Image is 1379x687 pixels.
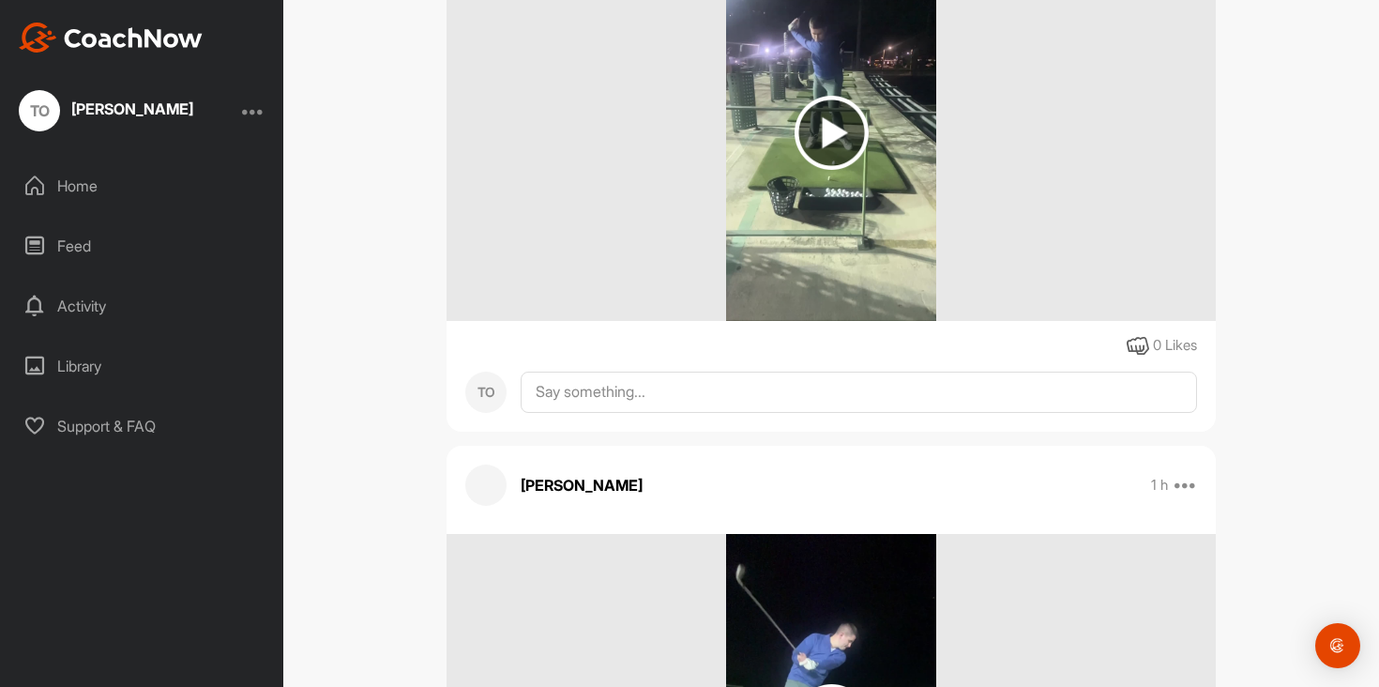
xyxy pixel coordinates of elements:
p: [PERSON_NAME] [521,474,643,496]
img: play [795,96,869,170]
div: Home [10,162,275,209]
div: Activity [10,282,275,329]
div: 0 Likes [1153,335,1197,357]
div: TO [19,90,60,131]
img: CoachNow [19,23,203,53]
div: Feed [10,222,275,269]
div: Library [10,343,275,389]
div: [PERSON_NAME] [71,101,193,116]
p: 1 h [1151,476,1168,495]
div: Open Intercom Messenger [1315,623,1360,668]
div: Support & FAQ [10,403,275,450]
div: TO [465,372,507,413]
